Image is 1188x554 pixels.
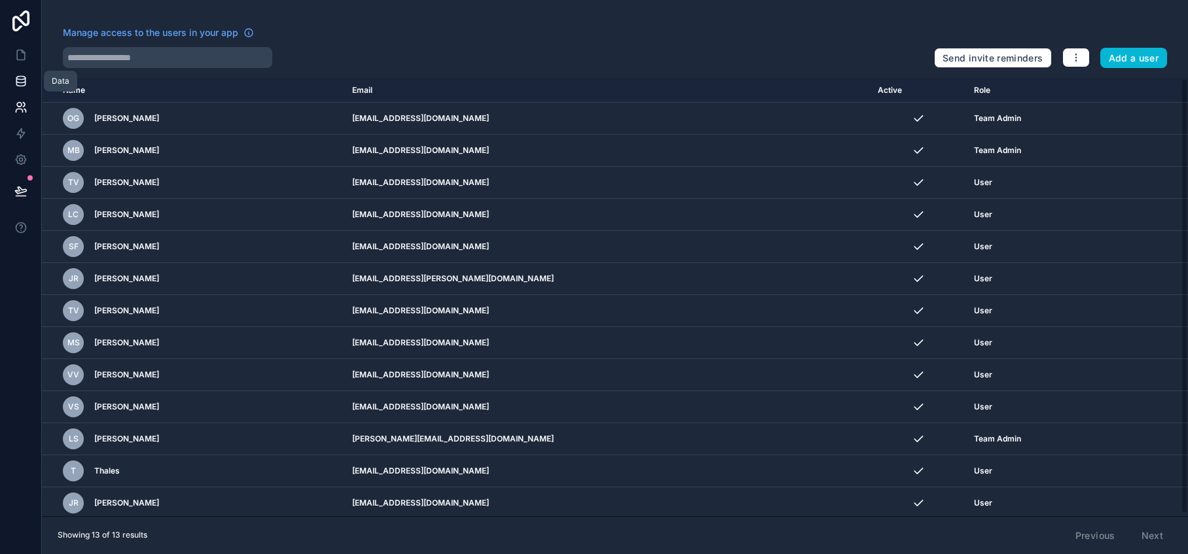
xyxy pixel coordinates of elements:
[67,145,80,156] span: MB
[94,466,120,476] span: Thales
[52,76,69,86] div: Data
[94,209,159,220] span: [PERSON_NAME]
[974,305,992,316] span: User
[68,177,79,188] span: TV
[974,145,1021,156] span: Team Admin
[344,455,870,487] td: [EMAIL_ADDRESS][DOMAIN_NAME]
[344,103,870,135] td: [EMAIL_ADDRESS][DOMAIN_NAME]
[68,402,79,412] span: VS
[94,305,159,316] span: [PERSON_NAME]
[94,145,159,156] span: [PERSON_NAME]
[344,487,870,519] td: [EMAIL_ADDRESS][DOMAIN_NAME]
[974,434,1021,444] span: Team Admin
[974,338,992,348] span: User
[69,498,79,508] span: JR
[94,370,159,380] span: [PERSON_NAME]
[1100,48,1168,69] button: Add a user
[68,305,79,316] span: TV
[974,241,992,252] span: User
[94,434,159,444] span: [PERSON_NAME]
[344,359,870,391] td: [EMAIL_ADDRESS][DOMAIN_NAME]
[344,167,870,199] td: [EMAIL_ADDRESS][DOMAIN_NAME]
[870,78,967,103] th: Active
[71,466,76,476] span: T
[974,113,1021,124] span: Team Admin
[974,498,992,508] span: User
[934,48,1051,69] button: Send invite reminders
[344,423,870,455] td: [PERSON_NAME][EMAIL_ADDRESS][DOMAIN_NAME]
[344,327,870,359] td: [EMAIL_ADDRESS][DOMAIN_NAME]
[69,241,79,252] span: SF
[344,231,870,263] td: [EMAIL_ADDRESS][DOMAIN_NAME]
[94,177,159,188] span: [PERSON_NAME]
[94,113,159,124] span: [PERSON_NAME]
[94,273,159,284] span: [PERSON_NAME]
[974,466,992,476] span: User
[63,26,238,39] span: Manage access to the users in your app
[69,434,79,444] span: LS
[68,209,79,220] span: LC
[94,241,159,252] span: [PERSON_NAME]
[966,78,1118,103] th: Role
[974,273,992,284] span: User
[67,370,79,380] span: VV
[344,295,870,327] td: [EMAIL_ADDRESS][DOMAIN_NAME]
[344,135,870,167] td: [EMAIL_ADDRESS][DOMAIN_NAME]
[42,78,344,103] th: Name
[94,338,159,348] span: [PERSON_NAME]
[69,273,79,284] span: JR
[42,78,1188,516] div: scrollable content
[974,177,992,188] span: User
[94,402,159,412] span: [PERSON_NAME]
[67,338,80,348] span: MS
[344,199,870,231] td: [EMAIL_ADDRESS][DOMAIN_NAME]
[94,498,159,508] span: [PERSON_NAME]
[63,26,254,39] a: Manage access to the users in your app
[58,530,147,540] span: Showing 13 of 13 results
[974,402,992,412] span: User
[344,78,870,103] th: Email
[344,391,870,423] td: [EMAIL_ADDRESS][DOMAIN_NAME]
[344,263,870,295] td: [EMAIL_ADDRESS][PERSON_NAME][DOMAIN_NAME]
[67,113,79,124] span: OG
[974,370,992,380] span: User
[974,209,992,220] span: User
